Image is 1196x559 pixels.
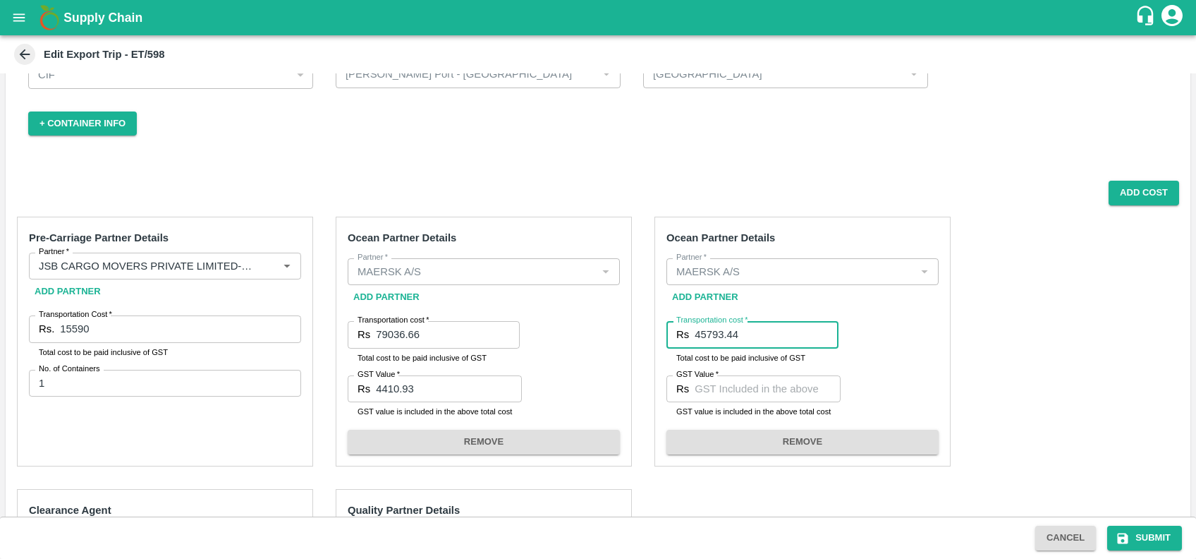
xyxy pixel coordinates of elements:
[29,279,106,304] button: Add Partner
[358,405,512,418] p: GST value is included in the above total cost
[358,327,370,342] p: Rs
[348,505,460,516] strong: Quality Partner Details
[676,252,707,263] label: Partner
[666,232,775,244] strong: Ocean Partner Details
[647,65,901,83] input: Select Destination port
[35,4,63,32] img: logo
[358,369,400,380] label: GST Value
[666,430,939,455] button: REMOVE
[376,375,522,402] input: GST Included in the above cost
[39,346,291,359] p: Total cost to be paid inclusive of GST
[38,67,55,83] p: CIF
[358,351,510,364] p: Total cost to be paid inclusive of GST
[676,315,747,326] label: Transportation cost
[676,351,829,364] p: Total cost to be paid inclusive of GST
[28,112,137,136] button: + Container Info
[1109,181,1179,205] button: Add Cost
[348,232,456,244] strong: Ocean Partner Details
[676,381,689,397] p: Rs
[44,49,165,60] b: Edit Export Trip - ET/598
[1107,526,1182,551] button: Submit
[676,369,719,380] label: GST Value
[39,246,69,258] label: Partner
[278,257,296,275] button: Open
[671,263,911,281] input: Select Partner
[39,363,100,375] label: No. of Containers
[33,257,255,275] input: Select Partner
[352,263,592,281] input: Select Partner
[63,11,142,25] b: Supply Chain
[63,8,1135,28] a: Supply Chain
[348,430,620,455] button: REMOVE
[29,232,169,244] strong: Pre-Carriage Partner Details
[676,405,831,418] p: GST value is included in the above total cost
[1135,5,1159,30] div: customer-support
[1035,526,1096,551] button: Cancel
[340,65,593,83] input: Select Source port
[358,381,370,397] p: Rs
[666,285,744,310] button: Add Partner
[348,285,425,310] button: Add Partner
[676,327,689,342] p: Rs
[358,252,388,263] label: Partner
[3,1,35,34] button: open drawer
[358,315,429,326] label: Transportation cost
[695,375,841,402] input: GST Included in the above cost
[39,309,112,320] label: Transportation Cost
[39,321,54,337] p: Rs.
[29,505,111,516] strong: Clearance Agent
[1159,3,1185,32] div: account of current user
